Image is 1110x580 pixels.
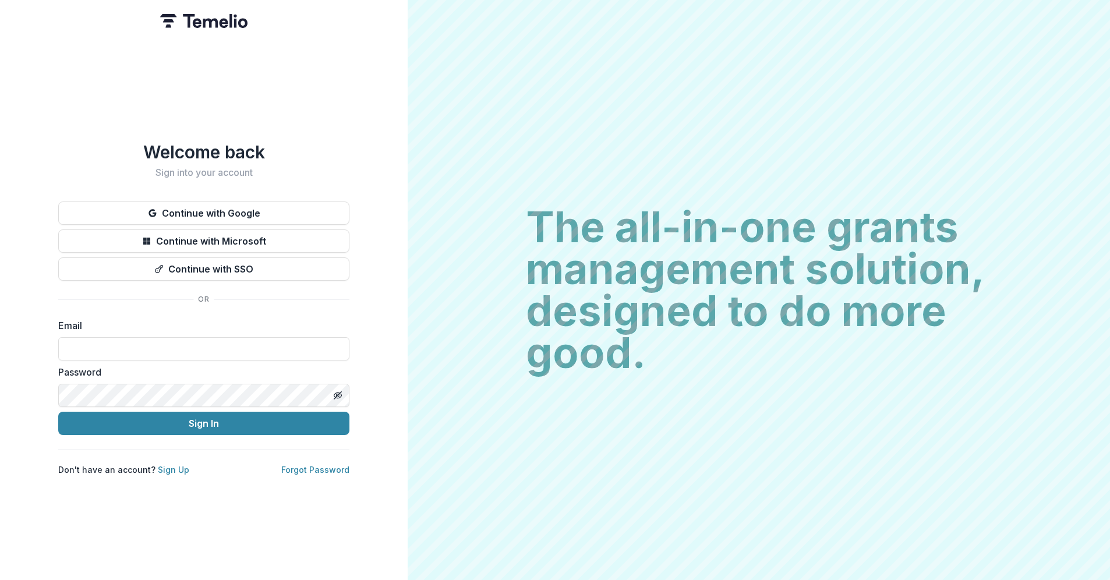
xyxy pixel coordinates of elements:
[58,142,349,162] h1: Welcome back
[58,257,349,281] button: Continue with SSO
[58,412,349,435] button: Sign In
[281,465,349,475] a: Forgot Password
[58,229,349,253] button: Continue with Microsoft
[58,365,342,379] label: Password
[328,386,347,405] button: Toggle password visibility
[58,319,342,333] label: Email
[58,167,349,178] h2: Sign into your account
[158,465,189,475] a: Sign Up
[160,14,248,28] img: Temelio
[58,201,349,225] button: Continue with Google
[58,464,189,476] p: Don't have an account?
